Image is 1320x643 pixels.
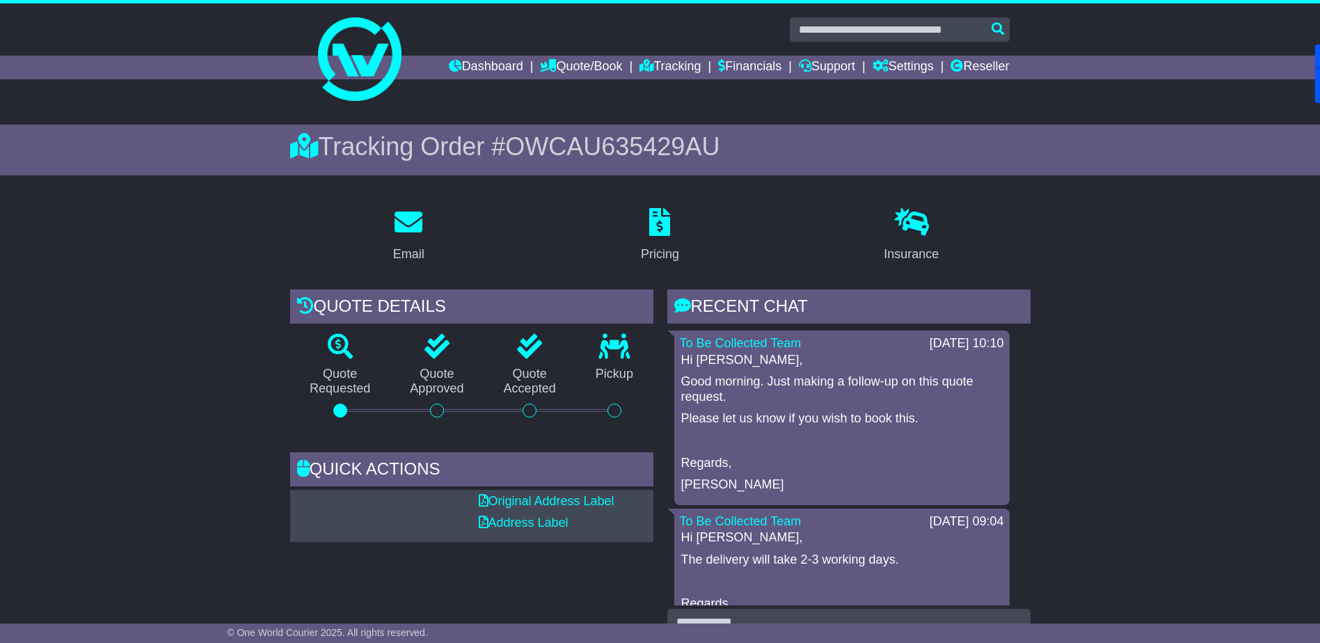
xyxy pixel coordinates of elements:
[681,353,1003,368] p: Hi [PERSON_NAME],
[681,374,1003,404] p: Good morning. Just making a follow-up on this quote request.
[951,56,1009,79] a: Reseller
[632,203,688,269] a: Pricing
[681,553,1003,568] p: The delivery will take 2-3 working days.
[681,411,1003,427] p: Please let us know if you wish to book this.
[505,132,719,161] span: OWCAU635429AU
[484,367,575,397] p: Quote Accepted
[873,56,934,79] a: Settings
[641,245,679,264] div: Pricing
[290,132,1031,161] div: Tracking Order #
[681,596,1003,612] p: Regards,
[639,56,701,79] a: Tracking
[680,514,802,528] a: To Be Collected Team
[390,367,484,397] p: Quote Approved
[393,245,424,264] div: Email
[930,514,1004,530] div: [DATE] 09:04
[799,56,855,79] a: Support
[680,336,802,350] a: To Be Collected Team
[875,203,948,269] a: Insurance
[681,477,1003,493] p: [PERSON_NAME]
[290,289,653,327] div: Quote Details
[540,56,622,79] a: Quote/Book
[930,336,1004,351] div: [DATE] 10:10
[290,367,390,397] p: Quote Requested
[227,627,428,638] span: © One World Courier 2025. All rights reserved.
[718,56,781,79] a: Financials
[681,530,1003,546] p: Hi [PERSON_NAME],
[384,203,434,269] a: Email
[667,289,1031,327] div: RECENT CHAT
[290,452,653,490] div: Quick Actions
[479,516,568,530] a: Address Label
[681,456,1003,471] p: Regards,
[449,56,523,79] a: Dashboard
[884,245,939,264] div: Insurance
[575,367,653,382] p: Pickup
[479,494,614,508] a: Original Address Label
